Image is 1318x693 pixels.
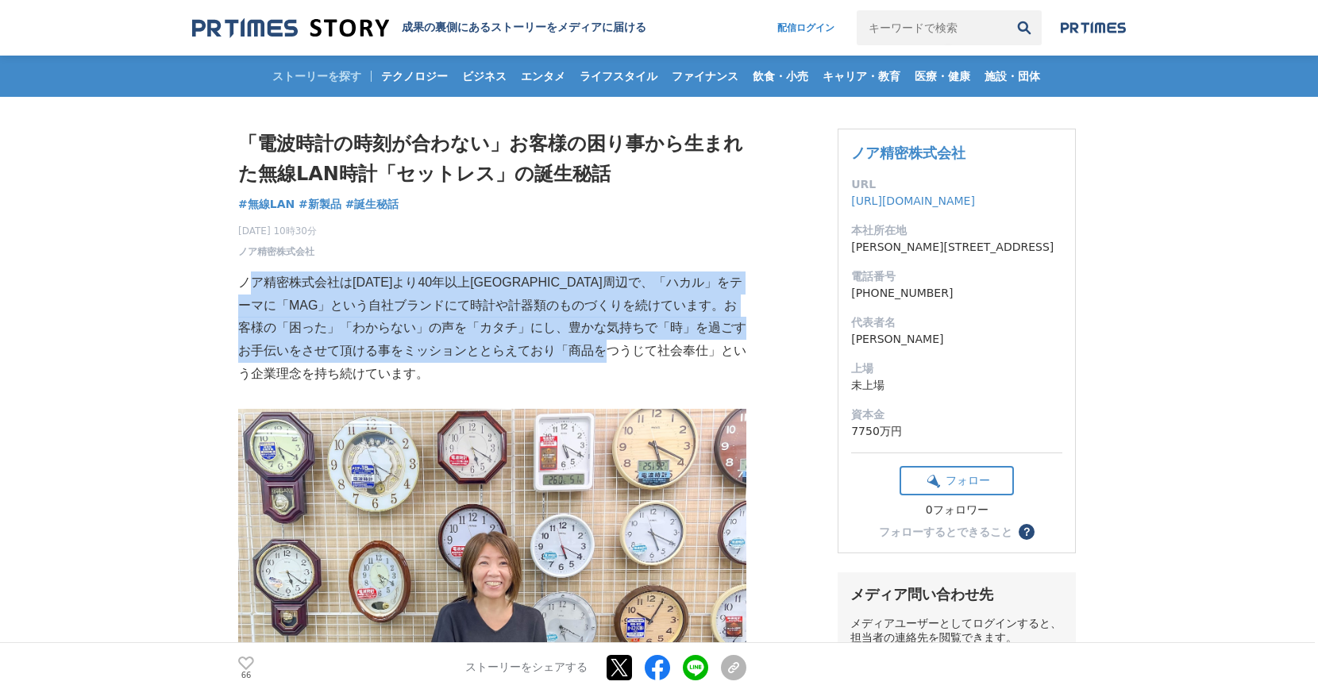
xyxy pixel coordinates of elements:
span: 医療・健康 [908,69,977,83]
dd: [PHONE_NUMBER] [851,285,1062,302]
span: ライフスタイル [573,69,664,83]
span: ファイナンス [665,69,745,83]
dt: URL [851,176,1062,193]
dd: [PERSON_NAME] [851,331,1062,348]
span: 飲食・小売 [746,69,815,83]
div: メディアユーザーとしてログインすると、担当者の連絡先を閲覧できます。 [850,617,1063,645]
a: 配信ログイン [761,10,850,45]
a: #誕生秘話 [345,196,399,213]
dt: 電話番号 [851,268,1062,285]
p: 66 [238,672,254,680]
p: ストーリーをシェアする [465,661,588,676]
a: ライフスタイル [573,56,664,97]
span: エンタメ [514,69,572,83]
dt: 代表者名 [851,314,1062,331]
a: キャリア・教育 [816,56,907,97]
a: ノア精密株式会社 [238,244,314,259]
span: #誕生秘話 [345,197,399,211]
dt: 本社所在地 [851,222,1062,239]
dt: 資本金 [851,406,1062,423]
span: [DATE] 10時30分 [238,224,317,238]
span: #新製品 [299,197,341,211]
h1: 「電波時計の時刻が合わない」お客様の困り事から生まれた無線LAN時計「セットレス」の誕生秘話 [238,129,746,190]
a: 施設・団体 [978,56,1046,97]
a: ノア精密株式会社 [851,144,965,161]
span: ビジネス [456,69,513,83]
a: #無線LAN [238,196,295,213]
div: メディア問い合わせ先 [850,585,1063,604]
img: 成果の裏側にあるストーリーをメディアに届ける [192,17,389,39]
img: prtimes [1061,21,1126,34]
a: 医療・健康 [908,56,977,97]
span: 施設・団体 [978,69,1046,83]
div: フォローするとできること [879,526,1012,537]
span: #無線LAN [238,197,295,211]
dd: 7750万円 [851,423,1062,440]
a: 飲食・小売 [746,56,815,97]
a: #新製品 [299,196,341,213]
a: ファイナンス [665,56,745,97]
a: エンタメ [514,56,572,97]
span: ？ [1021,526,1032,537]
a: テクノロジー [375,56,454,97]
input: キーワードで検索 [857,10,1007,45]
dd: 未上場 [851,377,1062,394]
span: テクノロジー [375,69,454,83]
p: ノア精密株式会社は[DATE]より40年以上[GEOGRAPHIC_DATA]周辺で、「ハカル」をテーマに「MAG」という自社ブランドにて時計や計器類のものづくりを続けています。お客様の「困った... [238,271,746,386]
a: 成果の裏側にあるストーリーをメディアに届ける 成果の裏側にあるストーリーをメディアに届ける [192,17,646,39]
button: ？ [1019,524,1035,540]
div: 0フォロワー [900,503,1014,518]
dt: 上場 [851,360,1062,377]
dd: [PERSON_NAME][STREET_ADDRESS] [851,239,1062,256]
button: 検索 [1007,10,1042,45]
span: キャリア・教育 [816,69,907,83]
h2: 成果の裏側にあるストーリーをメディアに届ける [402,21,646,35]
a: [URL][DOMAIN_NAME] [851,194,975,207]
button: フォロー [900,466,1014,495]
a: ビジネス [456,56,513,97]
